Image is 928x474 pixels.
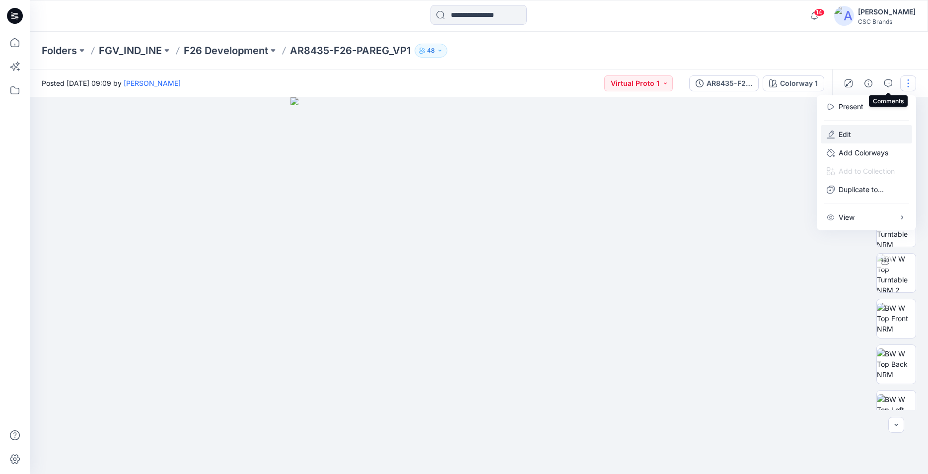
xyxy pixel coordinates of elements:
[858,18,916,25] div: CSC Brands
[42,78,181,88] span: Posted [DATE] 09:09 by
[184,44,268,58] a: F26 Development
[124,79,181,87] a: [PERSON_NAME]
[689,75,759,91] button: AR8435-F26-PAREG_VP1
[707,78,752,89] div: AR8435-F26-PAREG_VP1
[42,44,77,58] a: Folders
[877,303,916,334] img: BW W Top Front NRM
[834,6,854,26] img: avatar
[839,129,851,139] a: Edit
[839,184,884,195] p: Duplicate to...
[839,212,855,222] p: View
[877,348,916,380] img: BW W Top Back NRM
[860,75,876,91] button: Details
[99,44,162,58] a: FGV_IND_INE
[877,254,916,292] img: BW W Top Turntable NRM 2
[780,78,818,89] div: Colorway 1
[858,6,916,18] div: [PERSON_NAME]
[427,45,435,56] p: 48
[839,101,863,112] a: Present
[877,394,916,425] img: BW W Top Left NRM
[814,8,825,16] span: 14
[415,44,447,58] button: 48
[839,147,888,158] p: Add Colorways
[763,75,824,91] button: Colorway 1
[290,44,411,58] p: AR8435-F26-PAREG_VP1
[290,97,667,474] img: eyJhbGciOiJIUzI1NiIsImtpZCI6IjAiLCJzbHQiOiJzZXMiLCJ0eXAiOiJKV1QifQ.eyJkYXRhIjp7InR5cGUiOiJzdG9yYW...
